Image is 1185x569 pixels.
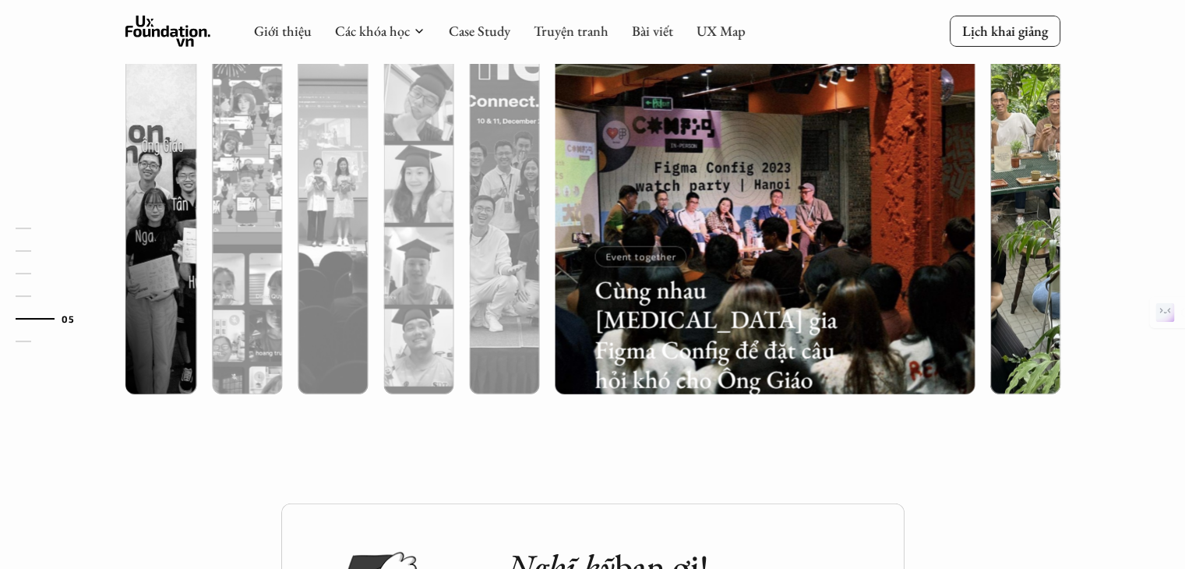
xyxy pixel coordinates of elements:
[335,22,410,40] a: Các khóa học
[449,22,510,40] a: Case Study
[62,313,74,323] strong: 05
[632,22,673,40] a: Bài viết
[962,22,1048,40] p: Lịch khai giảng
[16,309,90,328] a: 05
[594,275,845,395] h3: Cùng nhau [MEDICAL_DATA] gia Figma Config để đặt câu hỏi khó cho Ông Giáo
[254,22,312,40] a: Giới thiệu
[534,22,608,40] a: Truyện tranh
[950,16,1060,46] a: Lịch khai giảng
[605,252,675,263] p: Event together
[697,22,746,40] a: UX Map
